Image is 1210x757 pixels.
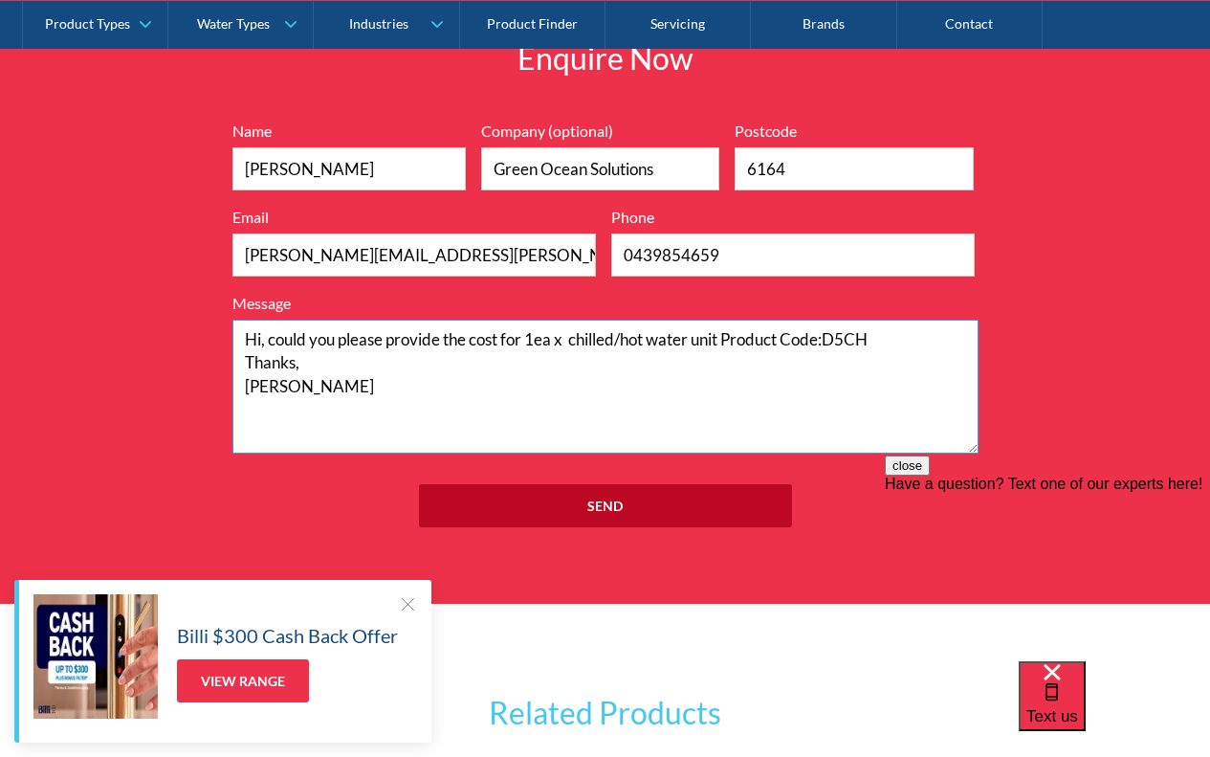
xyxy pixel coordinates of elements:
[232,206,596,229] label: Email
[33,594,158,719] img: Billi $300 Cash Back Offer
[885,456,1210,685] iframe: podium webchat widget prompt
[177,621,398,650] h5: Billi $300 Cash Back Offer
[223,120,988,546] form: Full Width Form
[197,15,270,32] div: Water Types
[328,35,883,81] h2: Enquire Now
[349,15,408,32] div: Industries
[1019,661,1210,757] iframe: podium webchat widget bubble
[177,659,309,702] a: View Range
[735,120,974,143] label: Postcode
[232,120,466,143] label: Name
[481,120,720,143] label: Company (optional)
[611,206,975,229] label: Phone
[45,15,130,32] div: Product Types
[328,690,883,736] h3: Related Products
[232,292,979,315] label: Message
[419,484,792,527] input: Send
